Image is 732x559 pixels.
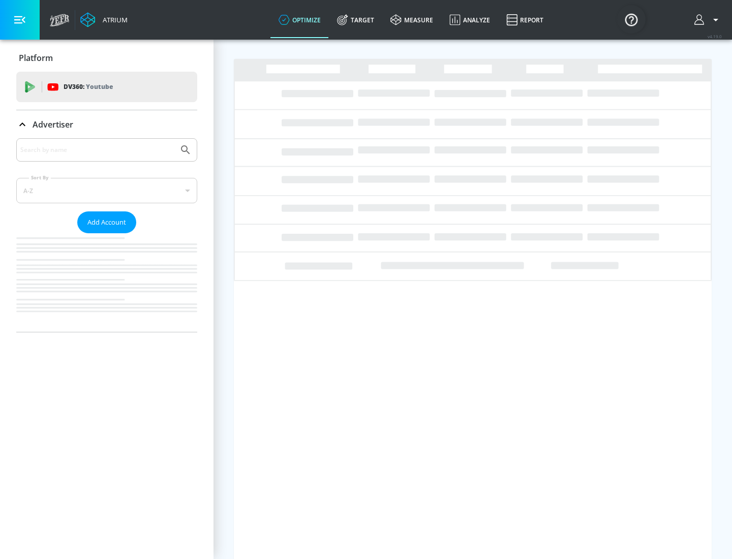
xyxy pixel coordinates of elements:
a: optimize [270,2,329,38]
a: Analyze [441,2,498,38]
p: Youtube [86,81,113,92]
a: measure [382,2,441,38]
div: Platform [16,44,197,72]
button: Add Account [77,211,136,233]
div: DV360: Youtube [16,72,197,102]
div: Advertiser [16,138,197,332]
p: Advertiser [33,119,73,130]
a: Report [498,2,552,38]
span: v 4.19.0 [708,34,722,39]
a: Atrium [80,12,128,27]
div: Advertiser [16,110,197,139]
p: DV360: [64,81,113,92]
span: Add Account [87,216,126,228]
div: Atrium [99,15,128,24]
nav: list of Advertiser [16,233,197,332]
div: A-Z [16,178,197,203]
p: Platform [19,52,53,64]
button: Open Resource Center [617,5,646,34]
label: Sort By [29,174,51,181]
input: Search by name [20,143,174,157]
a: Target [329,2,382,38]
